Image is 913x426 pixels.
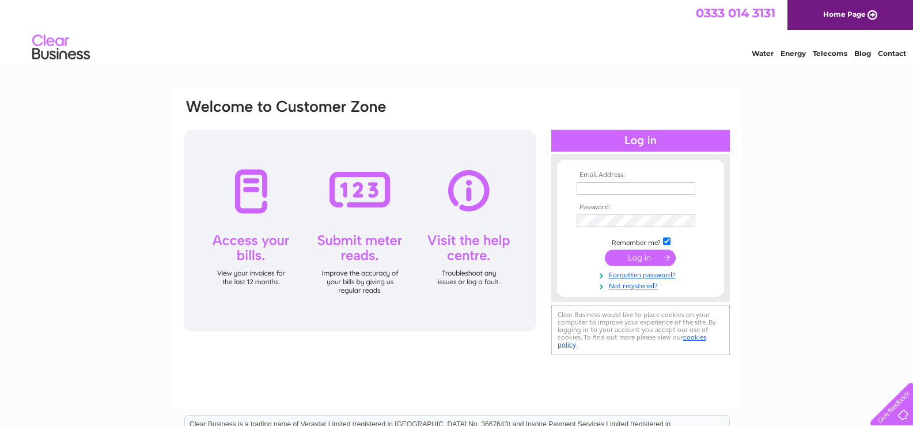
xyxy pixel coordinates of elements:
a: Contact [878,49,906,58]
th: Email Address: [574,171,707,179]
div: Clear Business would like to place cookies on your computer to improve your experience of the sit... [551,305,730,355]
a: Water [752,49,774,58]
a: Not registered? [577,280,707,291]
td: Remember me? [574,236,707,247]
a: Telecoms [813,49,847,58]
a: 0333 014 3131 [696,6,775,20]
a: Blog [854,49,871,58]
input: Submit [605,250,676,266]
a: Energy [781,49,806,58]
div: Clear Business is a trading name of Verastar Limited (registered in [GEOGRAPHIC_DATA] No. 3667643... [185,6,729,56]
th: Password: [574,203,707,212]
a: Forgotten password? [577,269,707,280]
img: logo.png [32,30,90,65]
a: cookies policy [558,333,706,349]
